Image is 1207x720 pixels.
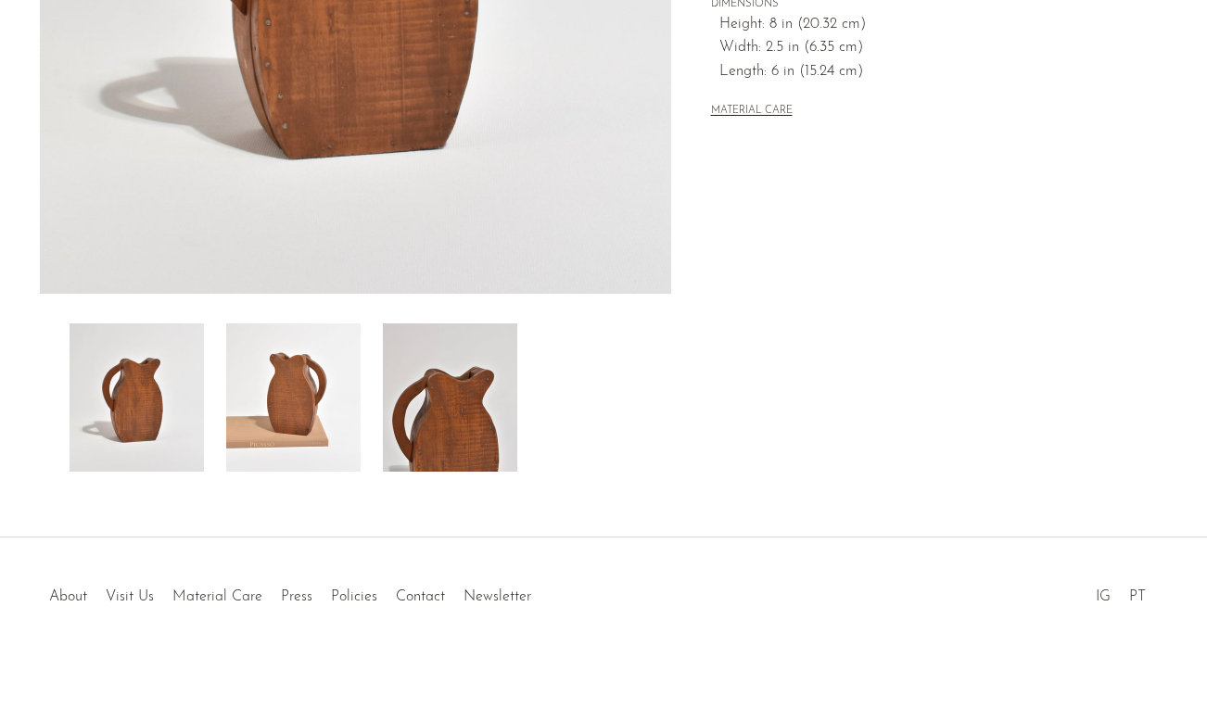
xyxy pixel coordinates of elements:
a: Policies [331,589,377,604]
button: MATERIAL CARE [711,105,793,119]
ul: Quick links [40,575,540,610]
img: Sculptural Wooden Pitcher [383,323,517,472]
a: About [49,589,87,604]
a: PT [1129,589,1146,604]
a: Press [281,589,312,604]
ul: Social Medias [1086,575,1155,610]
img: Sculptural Wooden Pitcher [226,323,361,472]
span: Height: 8 in (20.32 cm) [719,13,1128,37]
a: Material Care [172,589,262,604]
span: Length: 6 in (15.24 cm) [719,60,1128,84]
a: IG [1096,589,1111,604]
span: Width: 2.5 in (6.35 cm) [719,36,1128,60]
a: Contact [396,589,445,604]
a: Visit Us [106,589,154,604]
img: Sculptural Wooden Pitcher [70,323,204,472]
